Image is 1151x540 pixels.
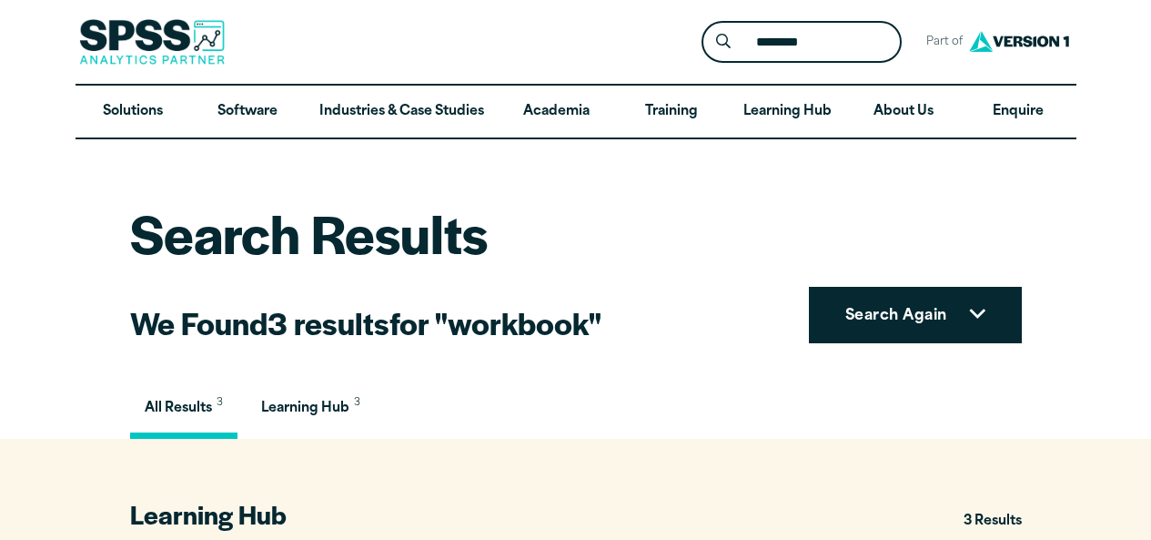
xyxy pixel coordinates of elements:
[145,402,212,415] span: All Results
[964,25,1074,58] img: Version1 Logo
[729,86,846,138] a: Learning Hub
[716,34,731,49] svg: Search magnifying glass icon
[261,402,349,415] span: Learning Hub
[190,86,305,138] a: Software
[702,21,902,64] form: Site Header Search Form
[130,497,287,532] span: Learning Hub
[961,86,1075,138] a: Enquire
[846,86,961,138] a: About Us
[809,287,1022,343] button: Search Again
[76,86,1076,138] nav: Desktop version of site main menu
[76,86,190,138] a: Solutions
[706,25,740,59] button: Search magnifying glass icon
[916,29,964,56] span: Part of
[613,86,728,138] a: Training
[130,302,601,343] h2: We Found for "workbook"
[305,86,499,138] a: Industries & Case Studies
[130,198,601,269] h1: Search Results
[268,301,389,344] strong: 3 results
[499,86,613,138] a: Academia
[79,19,225,65] img: SPSS Analytics Partner
[964,504,1022,539] span: 3 Results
